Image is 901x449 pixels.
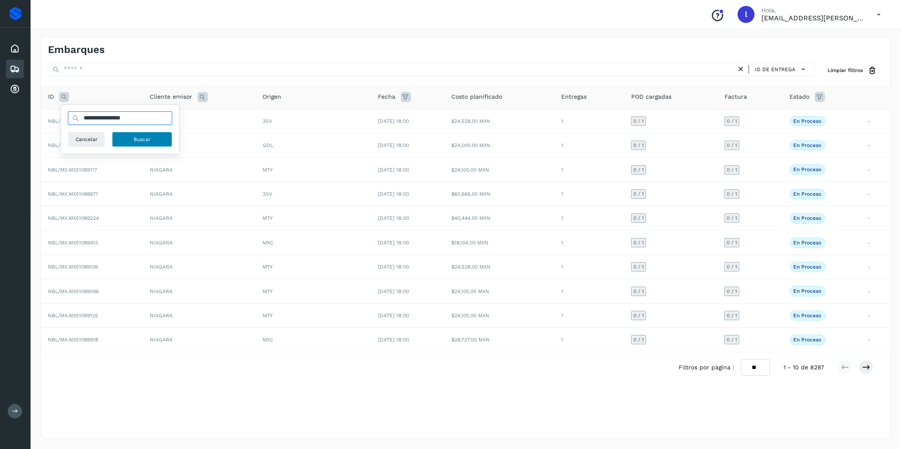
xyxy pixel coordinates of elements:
span: MXC [263,240,273,246]
td: - [861,328,890,352]
span: 1 - 10 de 8287 [783,363,824,372]
span: Limpiar filtros [828,67,863,74]
td: $24,100.00 MXN [445,158,555,182]
span: Factura [725,92,747,101]
td: NIAGARA [143,109,256,133]
p: En proceso [794,313,822,319]
span: 0 / 1 [633,167,644,172]
span: 0 / 1 [633,216,644,221]
td: 1 [555,279,625,303]
span: [DATE] 18:00 [378,337,409,343]
span: Estado [790,92,810,101]
span: POD cargadas [631,92,672,101]
td: NIAGARA [143,158,256,182]
td: 1 [555,328,625,352]
div: Embarques [6,60,24,78]
span: 0 / 1 [727,216,737,221]
p: En proceso [794,337,822,343]
span: MTY [263,215,273,221]
td: NIAGARA [143,303,256,327]
td: $18,104.00 MXN [445,230,555,255]
span: [DATE] 18:00 [378,313,409,319]
span: ID [48,92,54,101]
span: GDL [263,142,273,148]
td: - [861,230,890,255]
span: MTY [263,167,273,173]
span: NBL/MX.MX51089918 [48,337,98,343]
span: MTY [263,264,273,270]
td: $24,100.00 MXN [445,303,555,327]
p: En proceso [794,288,822,294]
span: [DATE] 18:00 [378,215,409,221]
span: 0 / 1 [727,289,737,294]
td: $28,737.00 MXN [445,328,555,352]
td: NIAGARA [143,206,256,230]
td: NIAGARA [143,328,256,352]
td: 1 [555,206,625,230]
span: 0 / 1 [727,143,737,148]
td: - [861,279,890,303]
p: En proceso [794,264,822,270]
p: En proceso [794,191,822,197]
td: NIAGARA [143,230,256,255]
button: ID de entrega [753,63,810,75]
span: 0 / 1 [633,191,644,197]
p: Hola, [761,7,863,14]
td: 1 [555,182,625,206]
span: NBL/MX.MX51089548 [48,142,99,148]
span: Entregas [562,92,587,101]
span: Cliente emisor [150,92,193,101]
td: - [861,303,890,327]
span: NBL/MX.MX51089413 [48,240,98,246]
span: [DATE] 18:00 [378,191,409,197]
span: 0 / 1 [633,337,644,342]
td: $24,528.00 MXN [445,109,555,133]
td: NIAGARA [143,182,256,206]
h4: Embarques [48,44,105,56]
span: [DATE] 18:00 [378,288,409,294]
span: 0 / 1 [633,119,644,124]
span: Fecha [378,92,396,101]
span: NBL/MX.MX51089117 [48,167,97,173]
td: - [861,206,890,230]
span: [DATE] 18:00 [378,240,409,246]
span: MTY [263,313,273,319]
span: 0 / 1 [727,119,737,124]
span: 0 / 1 [727,240,737,245]
td: 1 [555,230,625,255]
p: En proceso [794,166,822,172]
span: 0 / 1 [727,313,737,318]
span: 0 / 1 [633,143,644,148]
span: 3SV [263,191,272,197]
span: NBL/MX.MX51089224 [48,215,99,221]
td: $24,100.00 MXN [445,279,555,303]
span: 3SV [263,118,272,124]
span: [DATE] 18:00 [378,167,409,173]
span: 0 / 1 [727,264,737,269]
button: Limpiar filtros [821,63,884,78]
td: $24,000.00 MXN [445,133,555,158]
td: - [861,255,890,279]
span: 0 / 1 [727,191,737,197]
p: En proceso [794,240,822,246]
td: 1 [555,303,625,327]
p: En proceso [794,215,822,221]
span: ID de entrega [755,66,795,73]
span: 0 / 1 [633,240,644,245]
td: - [861,109,890,133]
span: NBL/MX.MX51089096 [48,288,99,294]
p: En proceso [794,142,822,148]
div: Inicio [6,39,24,58]
p: lauraamalia.castillo@xpertal.com [761,14,863,22]
td: 1 [555,158,625,182]
span: [DATE] 18:00 [378,142,409,148]
span: [DATE] 18:00 [378,264,409,270]
td: 1 [555,133,625,158]
td: $60,666.00 MXN [445,182,555,206]
span: NBL/MX.MX51089440 [48,118,99,124]
td: 1 [555,255,625,279]
span: 0 / 1 [727,337,737,342]
span: MXC [263,337,273,343]
td: - [861,182,890,206]
p: En proceso [794,118,822,124]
